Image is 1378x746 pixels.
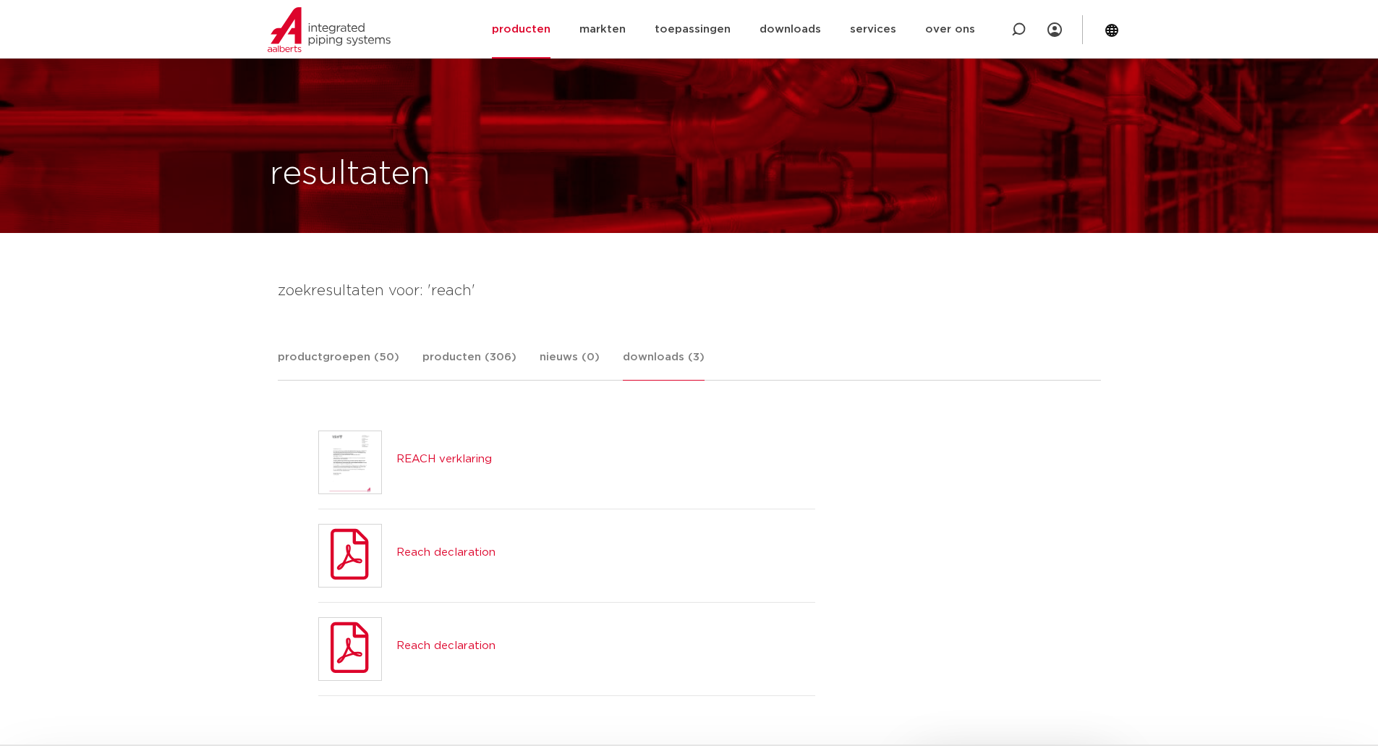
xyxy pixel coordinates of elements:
[278,349,399,380] a: productgroepen (50)
[396,454,492,465] a: REACH verklaring
[396,640,496,651] a: Reach declaration
[422,349,516,380] a: producten (306)
[396,547,496,558] a: Reach declaration
[270,151,430,198] h1: resultaten
[623,349,705,381] a: downloads (3)
[540,349,600,380] a: nieuws (0)
[278,279,1101,302] h4: zoekresultaten voor: 'reach'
